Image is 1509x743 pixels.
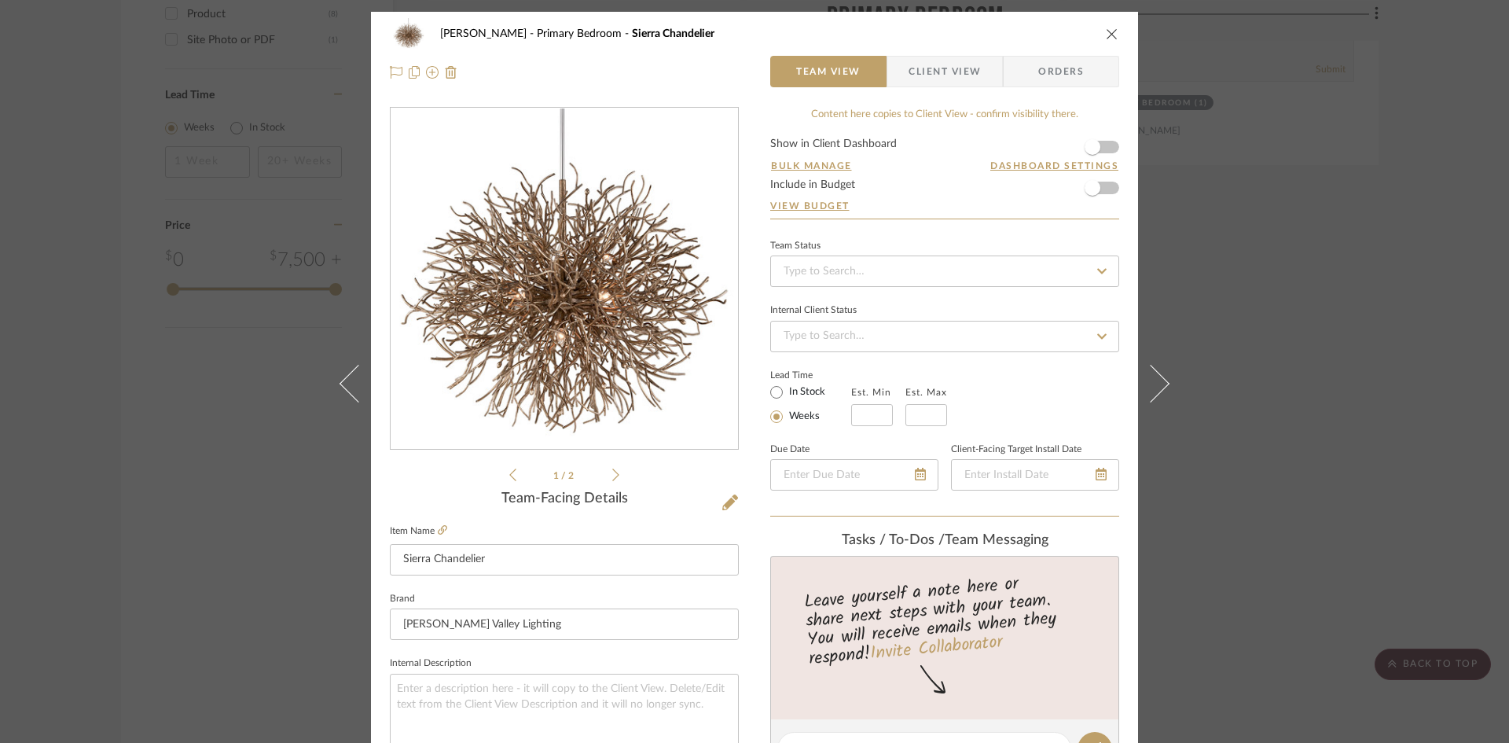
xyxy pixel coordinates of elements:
label: Weeks [786,410,820,424]
label: Est. Max [905,387,947,398]
button: close [1105,27,1119,41]
label: Client-Facing Target Install Date [951,446,1081,454]
mat-radio-group: Select item type [770,382,851,426]
input: Enter Due Date [770,459,938,491]
label: Est. Min [851,387,891,398]
span: Sierra Chandelier [632,28,714,39]
div: Team-Facing Details [390,491,739,508]
div: 0 [391,109,738,450]
span: Orders [1021,56,1101,87]
a: View Budget [770,200,1119,212]
label: Internal Description [390,660,472,668]
span: Primary Bedroom [537,28,632,39]
div: Content here copies to Client View - confirm visibility there. [770,107,1119,123]
span: [PERSON_NAME] [440,28,537,39]
span: Tasks / To-Dos / [842,533,945,547]
div: Internal Client Status [770,307,857,314]
div: team Messaging [770,532,1119,550]
input: Enter Brand [390,609,739,640]
span: Client View [909,56,981,87]
label: Brand [390,595,415,603]
span: Team View [796,56,861,87]
a: Invite Collaborator [869,629,1004,668]
label: Item Name [390,524,447,538]
input: Enter Item Name [390,544,739,576]
div: Leave yourself a note here or share next steps with your team. You will receive emails when they ... [769,567,1122,672]
input: Type to Search… [770,321,1119,352]
label: In Stock [786,385,825,399]
label: Lead Time [770,368,851,382]
button: Bulk Manage [770,159,853,173]
img: 7c1ccadc-bed5-41db-98a6-c13d1dce8e3e_48x40.jpg [390,18,428,50]
div: Team Status [770,242,821,250]
span: 1 [553,471,561,480]
input: Enter Install Date [951,459,1119,491]
img: Remove from project [445,66,457,79]
span: 2 [568,471,576,480]
button: Dashboard Settings [989,159,1119,173]
span: / [561,471,568,480]
img: 7c1ccadc-bed5-41db-98a6-c13d1dce8e3e_436x436.jpg [394,109,735,450]
input: Type to Search… [770,256,1119,287]
label: Due Date [770,446,810,454]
